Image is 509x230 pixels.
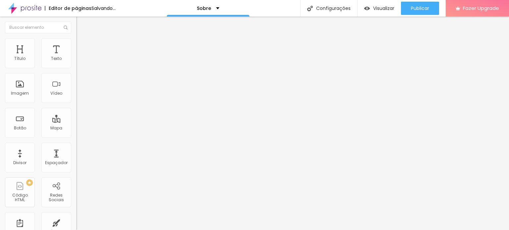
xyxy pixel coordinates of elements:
[401,2,439,15] button: Publicar
[45,6,91,11] div: Editor de páginas
[364,6,370,11] img: view-1.svg
[76,17,509,230] iframe: Editor
[51,56,62,61] div: Texto
[13,161,27,165] div: Divisor
[373,6,394,11] span: Visualizar
[358,2,401,15] button: Visualizar
[45,161,68,165] div: Espaçador
[197,6,211,11] p: Sobre
[50,91,62,96] div: Vídeo
[64,25,68,29] img: Icone
[11,91,29,96] div: Imagem
[7,193,33,203] div: Código HTML
[14,56,26,61] div: Título
[91,6,116,11] div: Salvando...
[50,126,62,130] div: Mapa
[463,5,499,11] span: Fazer Upgrade
[43,193,69,203] div: Redes Sociais
[411,6,429,11] span: Publicar
[14,126,26,130] div: Botão
[307,6,313,11] img: Icone
[5,22,71,33] input: Buscar elemento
